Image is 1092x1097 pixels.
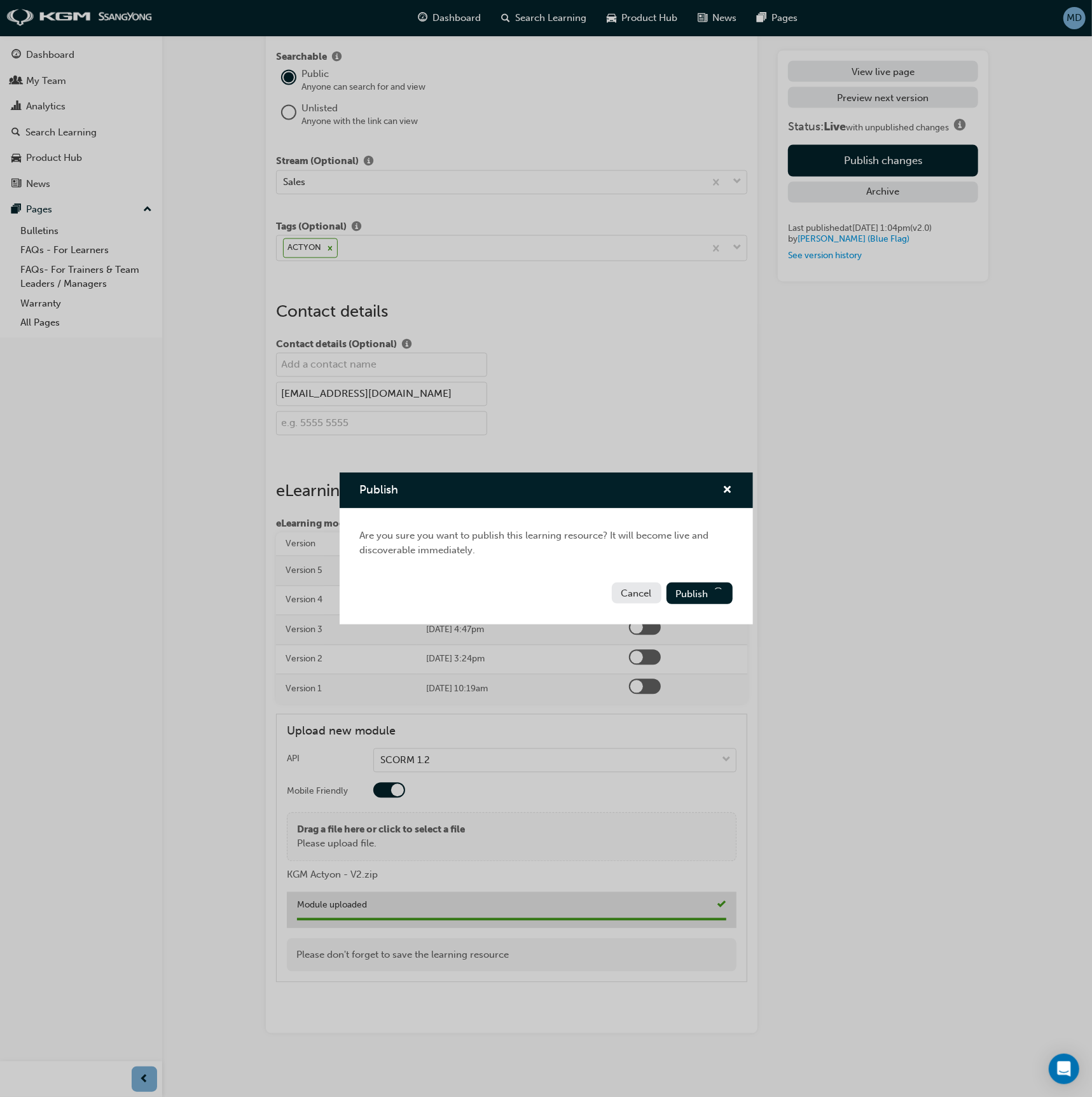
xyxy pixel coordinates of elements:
div: Publish [340,473,753,625]
button: Cancel [612,583,661,604]
button: cross-icon [723,483,733,499]
div: Are you sure you want to publish this learning resource? It will become live and discoverable imm... [340,508,753,577]
span: Publish [360,483,399,497]
div: Open Intercom Messenger [1049,1054,1079,1084]
span: cross-icon [723,485,733,497]
button: Publish [667,583,733,604]
span: Publish [676,588,708,600]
